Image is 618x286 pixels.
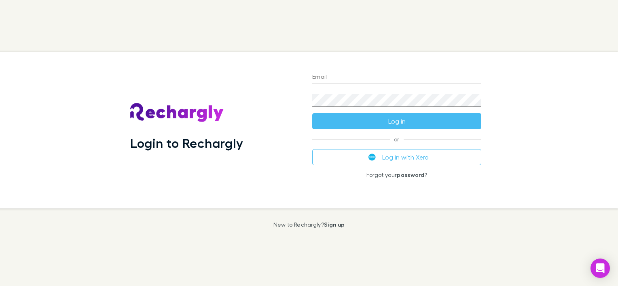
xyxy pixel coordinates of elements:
[312,113,481,129] button: Log in
[368,154,376,161] img: Xero's logo
[397,171,424,178] a: password
[130,135,243,151] h1: Login to Rechargly
[324,221,345,228] a: Sign up
[273,221,345,228] p: New to Rechargly?
[312,149,481,165] button: Log in with Xero
[312,139,481,139] span: or
[130,103,224,122] img: Rechargly's Logo
[590,259,610,278] div: Open Intercom Messenger
[312,172,481,178] p: Forgot your ?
